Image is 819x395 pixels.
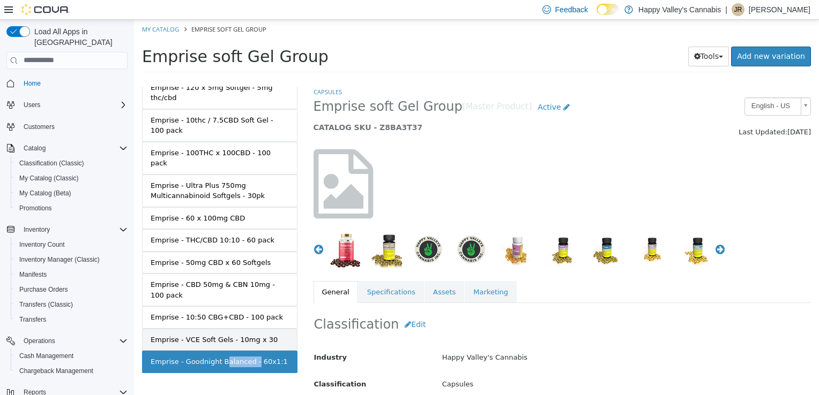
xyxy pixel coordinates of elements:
button: Purchase Orders [11,282,132,297]
a: Specifications [225,261,290,284]
a: Cash Management [15,350,78,362]
span: Promotions [15,202,128,215]
span: Classification [180,360,233,368]
div: Emprise - 100THC x 100CBD - 100 pack [17,128,155,149]
span: Inventory Manager (Classic) [15,253,128,266]
button: Chargeback Management [11,363,132,378]
span: Active [404,83,427,92]
span: Customers [24,123,55,131]
span: Transfers (Classic) [19,300,73,309]
button: Transfers (Classic) [11,297,132,312]
button: Inventory Count [11,237,132,252]
span: Inventory Count [19,240,65,249]
span: Inventory Count [15,238,128,251]
img: Cova [21,4,70,15]
div: Emprise - 120 x 5mg Softgel - 5mg thc/cbd [17,63,155,83]
span: Operations [24,337,55,345]
span: Load All Apps in [GEOGRAPHIC_DATA] [30,26,128,48]
span: Users [24,101,40,109]
span: JR [734,3,742,16]
span: Emprise soft Gel Group [180,79,329,95]
div: Jamie Rogerville [732,3,744,16]
button: Transfers [11,312,132,327]
input: Dark Mode [597,4,619,15]
a: Transfers (Classic) [15,298,77,311]
span: Purchase Orders [19,285,68,294]
span: Home [24,79,41,88]
a: Assets [291,261,330,284]
span: Chargeback Management [19,367,93,375]
button: Users [2,97,132,112]
span: My Catalog (Classic) [15,172,128,185]
p: [PERSON_NAME] [749,3,810,16]
button: Inventory [19,223,54,236]
button: Inventory Manager (Classic) [11,252,132,267]
div: Emprise - Goodnight Balanced - 60x1:1 [17,337,154,347]
p: Happy Valley's Cannabis [638,3,721,16]
div: Emprise - 60 x 100mg CBD [17,193,111,204]
div: Emprise - 10:50 CBG+CBD - 100 pack [17,292,149,303]
span: Operations [19,335,128,347]
button: My Catalog (Beta) [11,186,132,201]
span: Industry [180,333,213,341]
button: Next [580,224,591,235]
button: Previous [180,224,190,235]
a: Marketing [331,261,383,284]
button: My Catalog (Classic) [11,171,132,186]
span: My Catalog (Beta) [19,189,71,197]
a: English - US [610,78,677,96]
a: Transfers [15,313,50,326]
span: Transfers (Classic) [15,298,128,311]
span: Catalog [24,144,46,153]
a: Promotions [15,202,56,215]
h5: CATALOG SKU - Z8BA3T37 [180,103,549,112]
span: Inventory Manager (Classic) [19,255,100,264]
div: Emprise - 10thc / 7.5CBD Soft Gel - 100 pack [17,95,155,116]
div: Emprise - THC/CBD 10:10 - 60 pack [17,215,140,226]
span: Customers [19,120,128,133]
a: Classification (Classic) [15,157,88,170]
span: Promotions [19,204,52,212]
span: Cash Management [19,352,73,360]
span: Cash Management [15,350,128,362]
a: Inventory Count [15,238,69,251]
p: | [725,3,727,16]
button: Operations [19,335,59,347]
span: Purchase Orders [15,283,128,296]
button: Promotions [11,201,132,216]
button: Cash Management [11,348,132,363]
span: English - US [611,78,662,95]
a: Customers [19,120,59,133]
span: Users [19,98,128,111]
span: Feedback [555,4,588,15]
span: Transfers [19,315,46,324]
button: Inventory [2,222,132,237]
button: Home [2,75,132,91]
span: Chargeback Management [15,364,128,377]
div: Capsules [300,355,684,374]
a: General [180,261,224,284]
div: Happy Valley's Cannabis [300,329,684,347]
span: Catalog [19,142,128,155]
button: Classification (Classic) [11,156,132,171]
span: Emprise soft Gel Group [8,27,195,46]
button: Catalog [2,141,132,156]
a: Manifests [15,268,51,281]
a: Capsules [180,68,208,76]
span: Classification (Classic) [19,159,84,168]
span: [DATE] [653,108,677,116]
span: Transfers [15,313,128,326]
button: Catalog [19,142,50,155]
button: Customers [2,119,132,134]
a: Home [19,77,45,90]
a: My Catalog (Classic) [15,172,83,185]
span: Classification (Classic) [15,157,128,170]
span: Inventory [24,225,50,234]
button: Manifests [11,267,132,282]
span: Last Updated: [605,108,653,116]
span: Home [19,77,128,90]
div: Emprise - CBD 50mg & CBN 10mg - 100 pack [17,260,155,280]
span: Emprise soft Gel Group [57,5,132,13]
button: Users [19,98,44,111]
span: Dark Mode [597,15,597,16]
